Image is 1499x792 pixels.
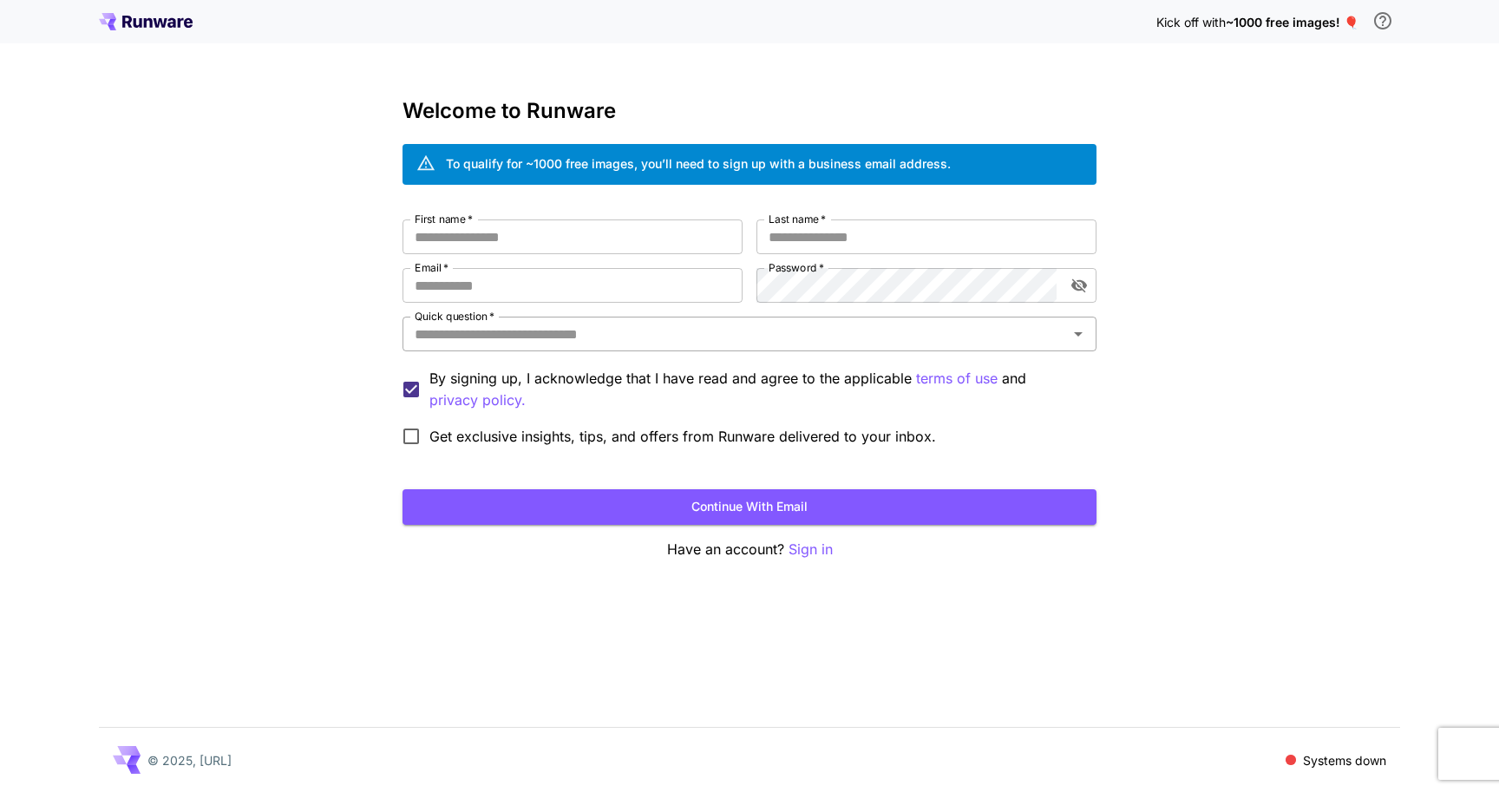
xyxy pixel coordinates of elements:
[1226,15,1358,29] span: ~1000 free images! 🎈
[403,489,1096,525] button: Continue with email
[429,389,526,411] button: By signing up, I acknowledge that I have read and agree to the applicable terms of use and
[1303,751,1386,769] p: Systems down
[1064,270,1095,301] button: toggle password visibility
[916,368,998,389] button: By signing up, I acknowledge that I have read and agree to the applicable and privacy policy.
[1066,322,1090,346] button: Open
[415,260,448,275] label: Email
[415,212,473,226] label: First name
[415,309,494,324] label: Quick question
[916,368,998,389] p: terms of use
[403,99,1096,123] h3: Welcome to Runware
[429,389,526,411] p: privacy policy.
[403,539,1096,560] p: Have an account?
[429,368,1083,411] p: By signing up, I acknowledge that I have read and agree to the applicable and
[769,212,826,226] label: Last name
[1365,3,1400,38] button: In order to qualify for free credit, you need to sign up with a business email address and click ...
[429,426,936,447] span: Get exclusive insights, tips, and offers from Runware delivered to your inbox.
[789,539,833,560] button: Sign in
[147,751,232,769] p: © 2025, [URL]
[446,154,951,173] div: To qualify for ~1000 free images, you’ll need to sign up with a business email address.
[1156,15,1226,29] span: Kick off with
[769,260,824,275] label: Password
